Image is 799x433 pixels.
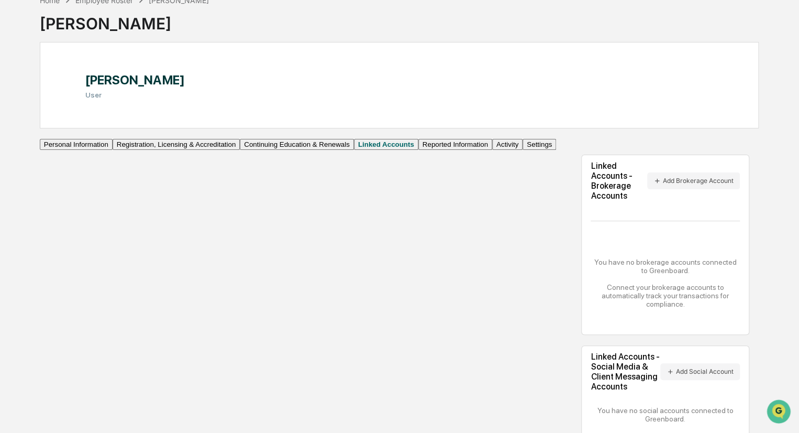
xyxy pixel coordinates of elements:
[418,139,492,150] button: Reported Information
[240,139,354,150] button: Continuing Education & Renewals
[354,139,418,150] button: Linked Accounts
[523,139,556,150] button: Settings
[74,177,127,186] a: Powered byPylon
[85,91,184,99] h3: User
[21,152,66,163] span: Data Lookup
[36,91,132,99] div: We're available if you need us!
[10,22,191,39] p: How can we help?
[113,139,240,150] button: Registration, Licensing & Accreditation
[40,139,556,150] div: secondary tabs example
[10,80,29,99] img: 1746055101610-c473b297-6a78-478c-a979-82029cc54cd1
[660,363,740,380] button: Add Social Account
[72,128,134,147] a: 🗄️Attestations
[85,72,184,88] h1: [PERSON_NAME]
[21,132,68,143] span: Preclearance
[40,139,113,150] button: Personal Information
[10,133,19,142] div: 🖐️
[40,6,209,33] div: [PERSON_NAME]
[492,139,523,150] button: Activity
[10,153,19,161] div: 🔎
[178,83,191,96] button: Start new chat
[6,128,72,147] a: 🖐️Preclearance
[591,258,739,308] div: You have no brokerage accounts connected to Greenboard. Connect your brokerage accounts to automa...
[104,178,127,186] span: Pylon
[6,148,70,167] a: 🔎Data Lookup
[647,172,740,189] button: Add Brokerage Account
[765,398,794,427] iframe: Open customer support
[591,161,647,201] div: Linked Accounts - Brokerage Accounts
[86,132,130,143] span: Attestations
[591,352,739,392] div: Linked Accounts - Social Media & Client Messaging Accounts
[36,80,172,91] div: Start new chat
[76,133,84,142] div: 🗄️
